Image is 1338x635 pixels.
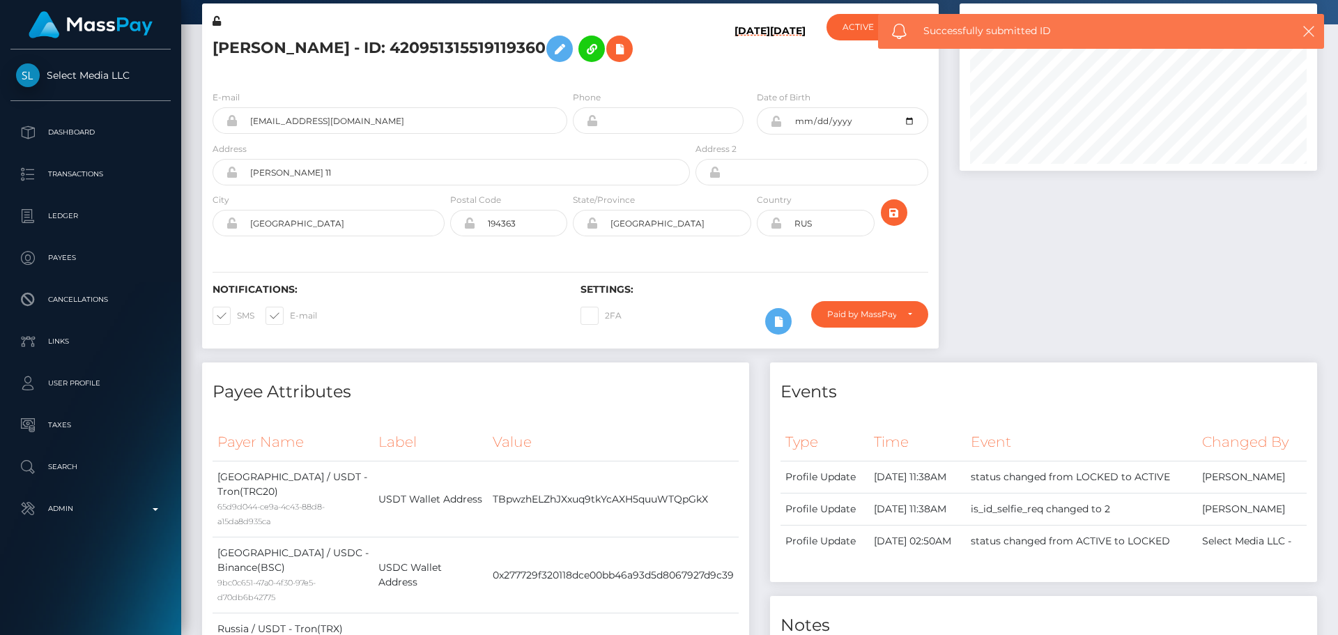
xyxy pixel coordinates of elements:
th: Changed By [1197,423,1307,461]
td: [DATE] 11:38AM [869,494,965,526]
button: Paid by MassPay [811,301,928,328]
div: Paid by MassPay [827,309,896,320]
h5: [PERSON_NAME] - ID: 420951315519119360 [213,29,682,69]
a: Dashboard [10,115,171,150]
h4: Payee Attributes [213,380,739,404]
span: Select Media LLC [10,69,171,82]
a: Ledger [10,199,171,234]
td: status changed from LOCKED to ACTIVE [966,461,1197,494]
label: State/Province [573,194,635,206]
td: [PERSON_NAME] [1197,461,1307,494]
p: Payees [16,247,165,268]
a: Taxes [10,408,171,443]
td: [DATE] 11:38AM [869,461,965,494]
a: Admin [10,491,171,526]
label: Postal Code [450,194,501,206]
td: TBpwzhELZhJXxuq9tkYcAXH5quuWTQpGkX [488,461,739,537]
h6: [DATE] [735,25,770,74]
td: 0x277729f320118dce00bb46a93d5d8067927d9c39 [488,537,739,613]
a: Transactions [10,157,171,192]
label: 2FA [580,307,622,325]
button: ACTIVE [826,14,928,40]
td: [PERSON_NAME] [1197,494,1307,526]
h6: Notifications: [213,284,560,296]
td: Profile Update [780,461,869,494]
td: Select Media LLC - [1197,526,1307,558]
label: City [213,194,229,206]
td: status changed from ACTIVE to LOCKED [966,526,1197,558]
label: Country [757,194,792,206]
p: User Profile [16,373,165,394]
th: Time [869,423,965,461]
p: Search [16,457,165,477]
small: 65d9d044-ce9a-4c43-88d8-a15da8d935ca [217,502,325,526]
td: [DATE] 02:50AM [869,526,965,558]
th: Event [966,423,1197,461]
td: Profile Update [780,526,869,558]
img: Select Media LLC [16,63,40,87]
h4: Events [780,380,1307,404]
a: Links [10,324,171,359]
td: Profile Update [780,494,869,526]
td: [GEOGRAPHIC_DATA] / USDT - Tron(TRC20) [213,461,374,537]
p: Transactions [16,164,165,185]
small: 9bc0c651-47a0-4f30-97e5-d70db6b42775 [217,578,316,602]
a: Search [10,450,171,484]
p: Cancellations [16,289,165,310]
span: Successfully submitted ID [923,24,1268,38]
label: Address [213,143,247,155]
th: Value [488,423,739,461]
p: Taxes [16,415,165,436]
label: E-mail [266,307,317,325]
img: MassPay Logo [29,11,153,38]
p: Links [16,331,165,352]
label: E-mail [213,91,240,104]
label: Date of Birth [757,91,810,104]
div: ACTIVE [843,22,896,33]
th: Label [374,423,488,461]
h6: [DATE] [770,25,806,74]
a: Cancellations [10,282,171,317]
p: Dashboard [16,122,165,143]
label: Phone [573,91,601,104]
a: Payees [10,240,171,275]
td: USDT Wallet Address [374,461,488,537]
th: Type [780,423,869,461]
p: Admin [16,498,165,519]
td: [GEOGRAPHIC_DATA] / USDC - Binance(BSC) [213,537,374,613]
label: Address 2 [695,143,737,155]
label: SMS [213,307,254,325]
a: User Profile [10,366,171,401]
td: USDC Wallet Address [374,537,488,613]
h6: Settings: [580,284,928,296]
p: Ledger [16,206,165,227]
th: Payer Name [213,423,374,461]
td: is_id_selfie_req changed to 2 [966,494,1197,526]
